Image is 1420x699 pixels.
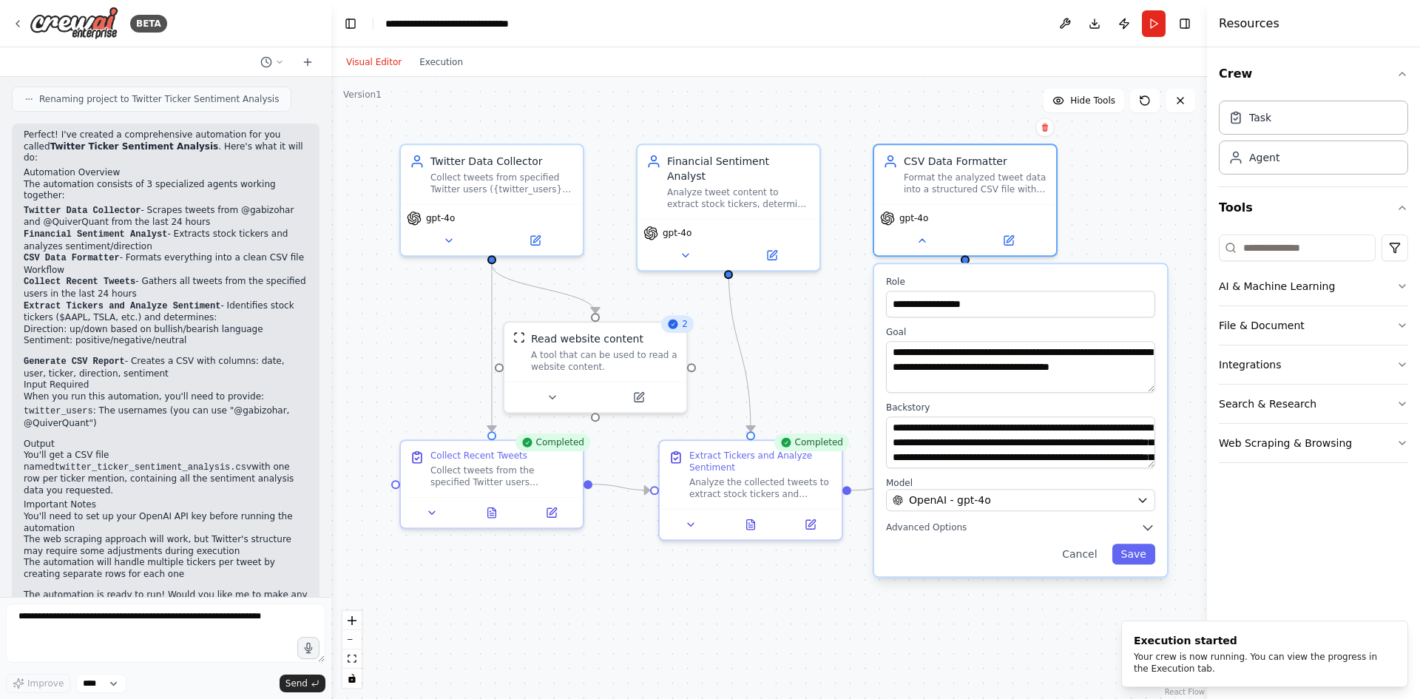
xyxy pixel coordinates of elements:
[1044,89,1124,112] button: Hide Tools
[597,388,680,406] button: Open in side panel
[24,439,308,450] h2: Output
[24,534,308,557] li: The web scraping approach will work, but Twitter's structure may require some adjustments during ...
[689,476,833,500] div: Analyze the collected tweets to extract stock tickers and determine sentiment. For each tweet: 1....
[899,212,928,224] span: gpt-4o
[24,229,308,252] li: - Extracts stock tickers and analyzes sentiment/direction
[531,349,677,373] div: A tool that can be used to read a website content.
[50,141,219,152] strong: Twitter Ticker Sentiment Analysis
[1112,544,1155,564] button: Save
[337,53,410,71] button: Visual Editor
[24,335,308,347] li: Sentiment: positive/negative/neutral
[682,318,688,330] span: 2
[904,154,1047,169] div: CSV Data Formatter
[399,439,584,529] div: CompletedCollect Recent TweetsCollect tweets from the specified Twitter users ({twitter_users}) f...
[967,232,1050,249] button: Open in side panel
[886,489,1155,511] button: OpenAI - gpt-4o
[6,674,70,693] button: Improve
[24,167,308,179] h2: Automation Overview
[24,229,167,240] code: Financial Sentiment Analyst
[430,465,574,488] div: Collect tweets from the specified Twitter users ({twitter_users}) from the last 24 hours. For eac...
[1174,13,1195,34] button: Hide right sidebar
[24,324,308,336] li: Direction: up/down based on bullish/bearish language
[297,637,319,659] button: Click to speak your automation idea
[493,232,577,249] button: Open in side panel
[526,504,577,521] button: Open in side panel
[1219,53,1408,95] button: Crew
[24,499,308,511] h2: Important Notes
[55,462,251,473] code: twitter_ticker_sentiment_analysis.csv
[24,179,308,202] p: The automation consists of 3 specialized agents working together:
[410,53,472,71] button: Execution
[667,186,811,210] div: Analyze tweet content to extract stock tickers, determine directional sentiment (up/down), and ov...
[24,265,308,277] h2: Workflow
[886,276,1155,288] label: Role
[430,154,574,169] div: Twitter Data Collector
[886,402,1155,413] label: Backstory
[24,300,308,347] li: - Identifies stock tickers ($AAPL, TSLA, etc.) and determines:
[886,477,1155,489] label: Model
[886,520,1155,535] button: Advanced Options
[909,493,991,507] span: OpenAI - gpt-4o
[515,433,590,451] div: Completed
[873,143,1058,257] div: CSV Data FormatterFormat the analyzed tweet data into a structured CSV file with columns: date, u...
[27,678,64,689] span: Improve
[24,276,308,300] li: - Gathers all tweets from the specified users in the last 24 hours
[484,264,499,431] g: Edge from 8394e120-2ddd-4308-9b4c-3b0d3d736092 to ca1f2ab6-1b06-4af9-a511-3b1908a8cf8c
[658,439,843,541] div: CompletedExtract Tickers and Analyze SentimentAnalyze the collected tweets to extract stock ticke...
[343,89,382,101] div: Version 1
[904,172,1047,195] div: Format the analyzed tweet data into a structured CSV file with columns: date, user, ticker, direc...
[785,516,836,533] button: Open in side panel
[296,53,319,71] button: Start a new chat
[1219,345,1408,384] button: Integrations
[503,321,688,413] div: 2ScrapeWebsiteToolRead website contentA tool that can be used to read a website content.
[592,477,650,498] g: Edge from ca1f2ab6-1b06-4af9-a511-3b1908a8cf8c to 9c515d7f-c768-480c-ad8f-a6f182bb8119
[24,252,308,265] li: - Formats everything into a clean CSV file
[254,53,290,71] button: Switch to previous chat
[774,433,849,451] div: Completed
[24,405,308,429] li: : The usernames (you can use "@gabizohar, @QuiverQuant")
[24,356,308,379] li: - Creates a CSV with columns: date, user, ticker, direction, sentiment
[1035,118,1055,137] button: Delete node
[1134,651,1390,675] div: Your crew is now running. You can view the progress in the Execution tab.
[851,477,909,498] g: Edge from 9c515d7f-c768-480c-ad8f-a6f182bb8119 to cb5619c2-62bd-4b5b-9198-af50e5cd35f2
[1070,95,1115,107] span: Hide Tools
[721,264,758,431] g: Edge from 26cb6e56-bdb5-4c4d-b5cd-9d9412de60d8 to 9c515d7f-c768-480c-ad8f-a6f182bb8119
[1053,544,1106,564] button: Cancel
[24,206,141,216] code: Twitter Data Collector
[430,172,574,195] div: Collect tweets from specified Twitter users ({twitter_users}) from the last 24 hours by scraping ...
[24,205,308,229] li: - Scrapes tweets from @gabizohar and @QuiverQuant from the last 24 hours
[24,277,135,287] code: Collect Recent Tweets
[24,357,125,367] code: Generate CSV Report
[24,253,120,263] code: CSV Data Formatter
[342,611,362,630] button: zoom in
[340,13,361,34] button: Hide left sidebar
[24,511,308,534] li: You'll need to set up your OpenAI API key before running the automation
[1249,150,1279,165] div: Agent
[342,649,362,669] button: fit view
[886,326,1155,338] label: Goal
[342,630,362,649] button: zoom out
[24,406,93,416] code: twitter_users
[342,611,362,688] div: React Flow controls
[1219,229,1408,475] div: Tools
[1219,385,1408,423] button: Search & Research
[513,331,525,343] img: ScrapeWebsiteTool
[1219,306,1408,345] button: File & Document
[426,212,455,224] span: gpt-4o
[24,557,308,580] li: The automation will handle multiple tickers per tweet by creating separate rows for each one
[1219,267,1408,305] button: AI & Machine Learning
[285,678,308,689] span: Send
[24,301,220,311] code: Extract Tickers and Analyze Sentiment
[385,16,541,31] nav: breadcrumb
[461,504,524,521] button: View output
[531,331,643,346] div: Read website content
[24,391,308,403] p: When you run this automation, you'll need to provide:
[1219,95,1408,186] div: Crew
[667,154,811,183] div: Financial Sentiment Analyst
[342,669,362,688] button: toggle interactivity
[24,129,308,164] p: Perfect! I've created a comprehensive automation for you called . Here's what it will do:
[430,450,527,462] div: Collect Recent Tweets
[663,227,692,239] span: gpt-4o
[730,246,814,264] button: Open in side panel
[280,675,325,692] button: Send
